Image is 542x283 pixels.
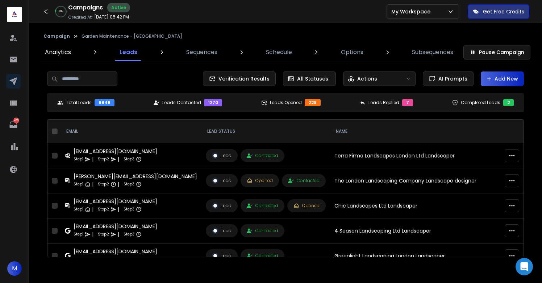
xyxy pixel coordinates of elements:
[212,227,232,234] div: Lead
[516,258,533,275] div: Open Intercom Messenger
[124,206,134,213] p: Step 3
[92,256,93,263] p: |
[212,152,232,159] div: Lead
[402,99,413,106] div: 7
[266,48,292,57] p: Schedule
[68,15,93,20] p: Created At:
[412,48,453,57] p: Subsequences
[120,48,137,57] p: Leads
[262,44,296,61] a: Schedule
[468,4,529,19] button: Get Free Credits
[74,148,157,155] div: [EMAIL_ADDRESS][DOMAIN_NAME]
[92,206,93,213] p: |
[43,33,70,39] button: Campaign
[74,198,157,205] div: [EMAIL_ADDRESS][DOMAIN_NAME]
[337,44,368,61] a: Options
[288,178,320,184] div: Contacted
[118,206,119,213] p: |
[74,248,157,255] div: [EMAIL_ADDRESS][DOMAIN_NAME]
[247,203,278,209] div: Contacted
[503,99,514,106] div: 2
[461,100,500,106] p: Completed Leads
[95,99,114,106] div: 9848
[66,100,92,106] p: Total Leads
[94,14,129,20] p: [DATE] 05:42 PM
[247,153,278,159] div: Contacted
[212,253,232,259] div: Lead
[368,100,399,106] p: Leads Replied
[247,228,278,234] div: Contacted
[357,75,377,82] p: Actions
[391,8,433,15] p: My Workspace
[74,223,157,230] div: [EMAIL_ADDRESS][DOMAIN_NAME]
[247,253,278,259] div: Contacted
[98,256,109,263] p: Step 2
[293,203,320,209] div: Opened
[74,256,83,263] p: Step 1
[212,177,232,184] div: Lead
[483,8,524,15] p: Get Free Credits
[74,231,83,238] p: Step 1
[92,156,93,163] p: |
[98,156,109,163] p: Step 2
[124,256,134,263] p: Step 3
[41,44,75,61] a: Analytics
[118,181,119,188] p: |
[408,44,458,61] a: Subsequences
[107,3,130,12] div: Active
[98,231,109,238] p: Step 2
[463,45,530,60] button: Pause Campaign
[423,71,474,86] button: AI Prompts
[118,231,119,238] p: |
[92,181,93,188] p: |
[297,75,328,82] p: All Statuses
[203,71,276,86] button: Verification Results
[212,202,232,209] div: Lead
[59,9,63,14] p: 6 %
[305,99,321,106] div: 229
[270,100,302,106] p: Leads Opened
[98,181,109,188] p: Step 2
[6,118,21,132] a: 225
[61,120,201,143] th: EMAIL
[45,48,71,57] p: Analytics
[74,173,197,180] div: [PERSON_NAME][EMAIL_ADDRESS][DOMAIN_NAME]
[124,156,134,163] p: Step 3
[186,48,217,57] p: Sequences
[435,75,467,82] span: AI Prompts
[74,156,83,163] p: Step 1
[74,206,83,213] p: Step 1
[13,118,19,123] p: 225
[7,261,22,276] button: M
[7,7,22,22] img: logo
[118,156,119,163] p: |
[124,181,134,188] p: Step 3
[92,231,93,238] p: |
[247,178,273,184] div: Opened
[98,206,109,213] p: Step 2
[216,75,270,82] span: Verification Results
[118,256,119,263] p: |
[201,120,330,143] th: LEAD STATUS
[162,100,201,106] p: Leads Contacted
[82,33,182,39] p: Garden Maintenance - [GEOGRAPHIC_DATA]
[182,44,222,61] a: Sequences
[341,48,363,57] p: Options
[68,3,103,12] h1: Campaigns
[115,44,142,61] a: Leads
[124,231,134,238] p: Step 3
[74,181,83,188] p: Step 1
[204,99,222,106] div: 1270
[481,71,524,86] button: Add New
